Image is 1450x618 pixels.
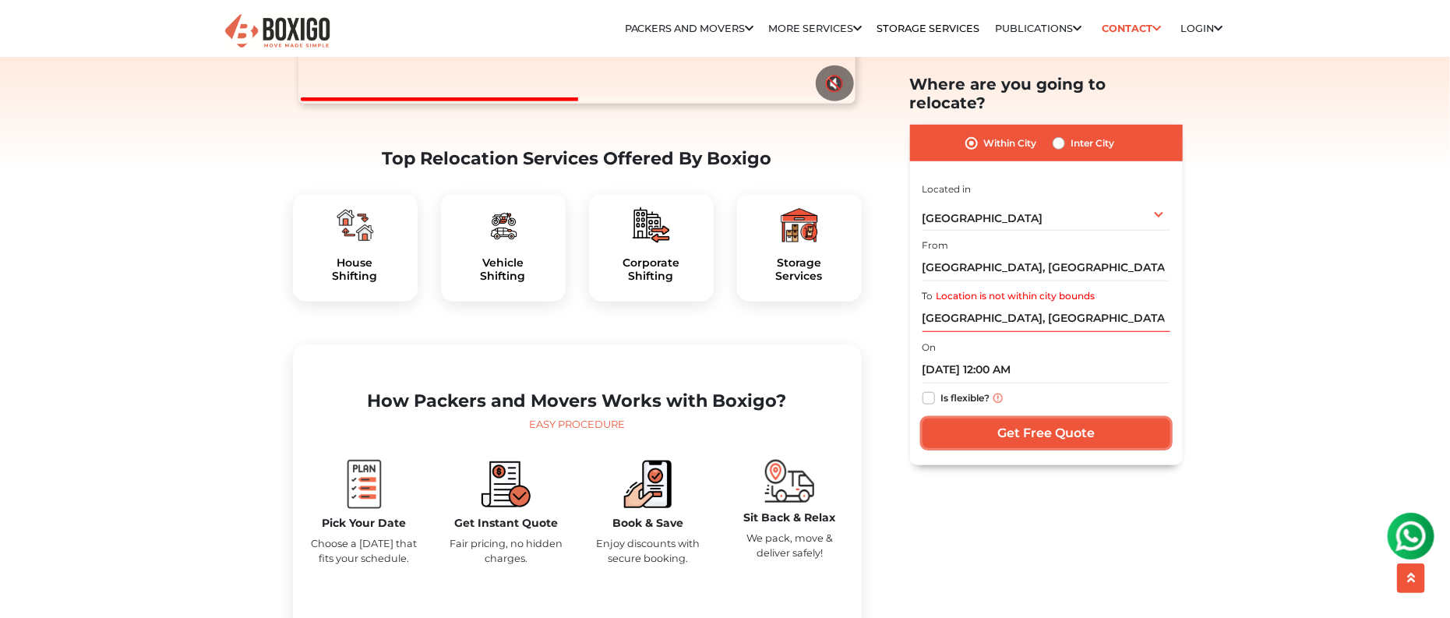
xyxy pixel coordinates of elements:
a: HouseShifting [305,256,405,283]
h5: Pick Your Date [305,517,424,530]
a: CorporateShifting [602,256,701,283]
label: Location is not within city bounds [937,289,1095,303]
input: Select Building or Nearest Landmark [923,305,1170,332]
a: Storage Services [877,23,980,34]
label: Inter City [1071,134,1115,153]
a: StorageServices [750,256,849,283]
img: boxigo_packers_and_movers_plan [781,207,818,244]
h5: Sit Back & Relax [731,511,849,524]
img: Boxigo [223,12,332,51]
a: Contact [1097,16,1166,41]
a: Packers and Movers [625,23,754,34]
span: [GEOGRAPHIC_DATA] [923,211,1043,225]
h2: Where are you going to relocate? [910,75,1183,112]
a: More services [769,23,863,34]
img: boxigo_packers_and_movers_compare [482,460,531,509]
img: boxigo_packers_and_movers_book [623,460,672,509]
p: Fair pricing, no hidden charges. [447,536,566,566]
label: From [923,238,949,252]
img: boxigo_packers_and_movers_move [765,460,814,503]
img: boxigo_packers_and_movers_plan [340,460,389,509]
img: info [993,394,1003,403]
h5: Get Instant Quote [447,517,566,530]
label: Located in [923,182,972,196]
img: boxigo_packers_and_movers_plan [485,207,522,244]
h5: Book & Save [589,517,707,530]
p: Choose a [DATE] that fits your schedule. [305,536,424,566]
label: Within City [984,134,1037,153]
img: boxigo_packers_and_movers_plan [633,207,670,244]
h5: Corporate Shifting [602,256,701,283]
a: Publications [996,23,1082,34]
input: Get Free Quote [923,418,1170,448]
input: Select Building or Nearest Landmark [923,254,1170,281]
label: To [923,289,933,303]
button: 🔇 [816,65,854,101]
div: Easy Procedure [305,417,849,433]
a: Login [1181,23,1223,34]
p: Enjoy discounts with secure booking. [589,536,707,566]
button: scroll up [1397,563,1425,593]
a: VehicleShifting [453,256,553,283]
h5: Storage Services [750,256,849,283]
img: boxigo_packers_and_movers_plan [337,207,374,244]
h5: House Shifting [305,256,405,283]
label: On [923,341,937,355]
input: Moving date [923,356,1170,383]
h2: How Packers and Movers Works with Boxigo? [305,390,849,411]
label: Is flexible? [941,389,990,405]
p: We pack, move & deliver safely! [731,531,849,560]
h2: Top Relocation Services Offered By Boxigo [293,148,862,169]
h5: Vehicle Shifting [453,256,553,283]
img: whatsapp-icon.svg [16,16,47,47]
